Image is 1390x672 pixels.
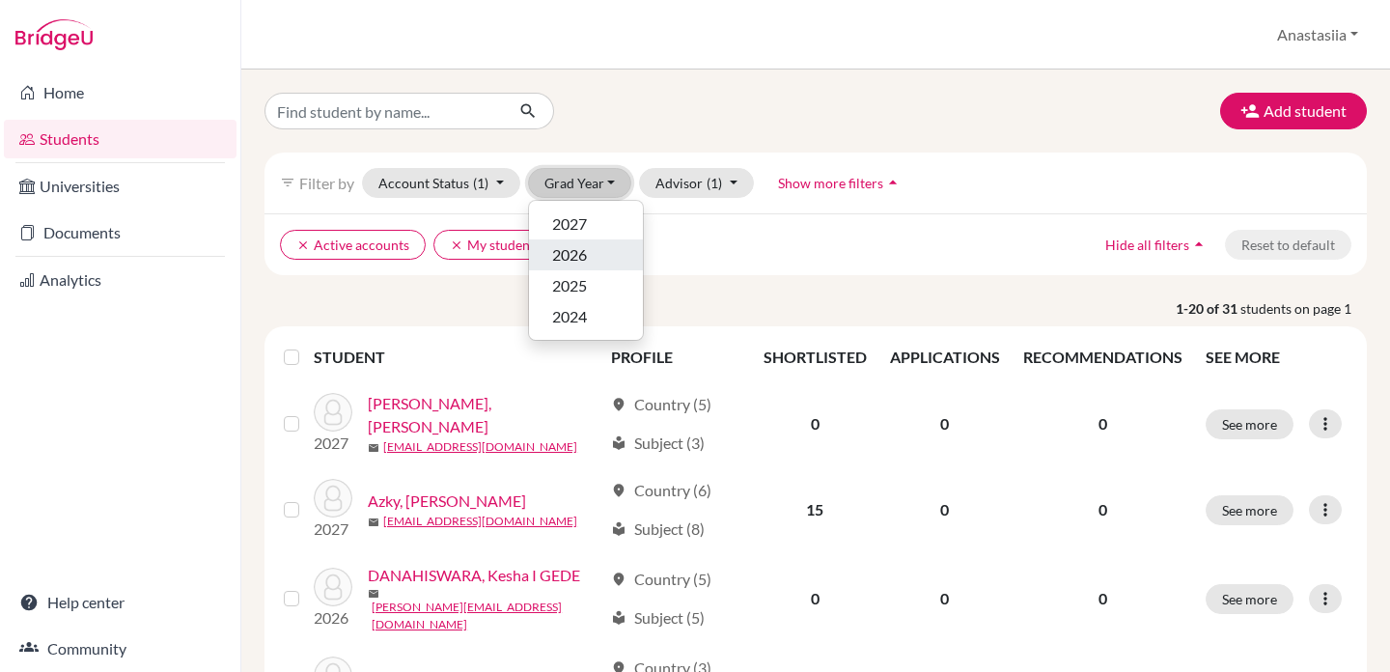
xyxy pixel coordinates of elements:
th: APPLICATIONS [878,334,1012,380]
th: PROFILE [599,334,751,380]
p: 0 [1023,587,1182,610]
i: arrow_drop_up [883,173,903,192]
span: mail [368,588,379,600]
span: location_on [611,572,626,587]
p: 2026 [314,606,352,630]
span: (1) [473,175,488,191]
a: [EMAIL_ADDRESS][DOMAIN_NAME] [383,513,577,530]
div: Grad Year [528,200,644,341]
span: 2026 [552,243,587,266]
button: Anastasiia [1268,16,1367,53]
a: [PERSON_NAME][EMAIL_ADDRESS][DOMAIN_NAME] [372,599,602,633]
button: Show more filtersarrow_drop_up [762,168,919,198]
th: STUDENT [314,334,599,380]
button: See more [1206,409,1293,439]
span: 2024 [552,305,587,328]
span: Show more filters [778,175,883,191]
span: students on page 1 [1240,298,1367,319]
a: Azky, [PERSON_NAME] [368,490,526,513]
img: DANAHISWARA, Kesha I GEDE [314,568,352,606]
td: 0 [752,380,878,467]
button: clearMy students [433,230,557,260]
button: Hide all filtersarrow_drop_up [1089,230,1225,260]
button: 2026 [529,239,643,270]
div: Country (6) [611,479,711,502]
span: local_library [611,521,626,537]
i: clear [450,238,463,252]
button: clearActive accounts [280,230,426,260]
td: 0 [878,467,1012,552]
a: DANAHISWARA, Kesha I GEDE [368,564,580,587]
strong: 1-20 of 31 [1176,298,1240,319]
td: 0 [752,552,878,645]
input: Find student by name... [264,93,504,129]
p: 0 [1023,498,1182,521]
div: Subject (3) [611,432,705,455]
button: Add student [1220,93,1367,129]
button: See more [1206,584,1293,614]
div: Country (5) [611,393,711,416]
button: 2024 [529,301,643,332]
span: 2025 [552,274,587,297]
span: local_library [611,610,626,626]
img: Azky, Maisha Samanatha [314,479,352,518]
span: 2027 [552,212,587,236]
i: clear [296,238,310,252]
th: SHORTLISTED [752,334,878,380]
i: filter_list [280,175,295,190]
td: 0 [878,380,1012,467]
a: Universities [4,167,236,206]
button: 2025 [529,270,643,301]
th: RECOMMENDATIONS [1012,334,1194,380]
button: Account Status(1) [362,168,520,198]
button: 2027 [529,209,643,239]
span: location_on [611,483,626,498]
button: Grad Year [528,168,632,198]
a: Documents [4,213,236,252]
img: Bridge-U [15,19,93,50]
a: Community [4,630,236,668]
span: (1) [707,175,722,191]
span: Filter by [299,174,354,192]
a: Analytics [4,261,236,299]
div: Country (5) [611,568,711,591]
button: Advisor(1) [639,168,754,198]
a: [EMAIL_ADDRESS][DOMAIN_NAME] [383,438,577,456]
span: Hide all filters [1105,237,1189,253]
button: See more [1206,495,1293,525]
span: location_on [611,397,626,412]
td: 0 [878,552,1012,645]
p: 2027 [314,518,352,541]
a: [PERSON_NAME], [PERSON_NAME] [368,392,602,438]
img: Athaya, Nailah Shafa [314,393,352,432]
p: 0 [1023,412,1182,435]
i: arrow_drop_up [1189,235,1209,254]
td: 15 [752,467,878,552]
a: Students [4,120,236,158]
span: local_library [611,435,626,451]
a: Help center [4,583,236,622]
button: Reset to default [1225,230,1351,260]
div: Subject (5) [611,606,705,630]
a: Home [4,73,236,112]
div: Subject (8) [611,518,705,541]
th: SEE MORE [1194,334,1359,380]
span: mail [368,517,379,528]
span: mail [368,442,379,454]
p: 2027 [314,432,352,455]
